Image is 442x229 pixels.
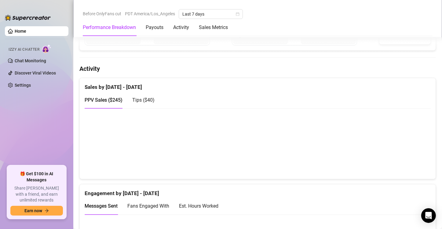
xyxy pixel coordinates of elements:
button: Earn nowarrow-right [10,206,63,216]
div: Sales Metrics [199,24,228,31]
div: Sales by [DATE] - [DATE] [85,78,431,91]
div: Performance Breakdown [83,24,136,31]
div: Activity [173,24,189,31]
a: Settings [15,83,31,88]
span: Fans Engaged With [127,203,169,209]
img: logo-BBDzfeDw.svg [5,15,51,21]
div: Engagement by [DATE] - [DATE] [85,184,431,198]
span: Tips ( $40 ) [132,97,155,103]
span: Before OnlyFans cut [83,9,121,18]
span: PPV Sales ( $245 ) [85,97,122,103]
span: arrow-right [45,209,49,213]
div: Payouts [146,24,163,31]
span: Earn now [24,208,42,213]
a: Home [15,29,26,34]
span: Izzy AI Chatter [9,47,39,53]
span: Share [PERSON_NAME] with a friend, and earn unlimited rewards [10,185,63,203]
h4: Activity [79,64,436,73]
span: Messages Sent [85,203,118,209]
span: Last 7 days [182,9,239,19]
a: Discover Viral Videos [15,71,56,75]
span: 🎁 Get $100 in AI Messages [10,171,63,183]
a: Chat Monitoring [15,58,46,63]
img: AI Chatter [42,44,51,53]
span: calendar [236,12,239,16]
div: Open Intercom Messenger [421,208,436,223]
div: Est. Hours Worked [179,202,218,210]
span: PDT America/Los_Angeles [125,9,175,18]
